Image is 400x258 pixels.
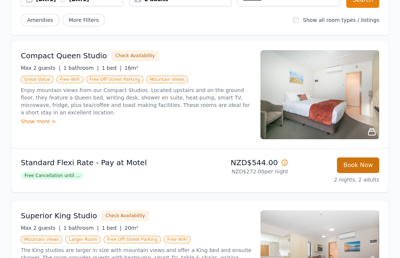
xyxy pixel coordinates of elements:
[21,236,62,243] span: Mountain Views
[21,210,97,221] h3: Superior King Studio
[21,86,251,116] p: Enjoy mountain views from our Compact Studios. Located upstairs and on the ground floor, they fea...
[303,17,379,23] label: Show all room types / listings
[102,225,121,231] span: 1 bed |
[64,65,99,71] span: 1 bathroom |
[294,176,379,183] p: 2 nights, 2 adults
[101,210,149,221] button: Check Availability
[64,225,99,231] span: 1 bathroom |
[21,76,53,83] span: Great Value
[102,65,121,71] span: 1 bed |
[203,168,288,175] p: NZD$272.00 per night
[21,157,197,168] p: Standard Flexi Rate - Pay at Motel
[62,14,105,26] span: More Filters
[21,225,61,231] span: Max 2 guests |
[21,50,107,61] h3: Compact Queen Studio
[203,157,288,168] p: NZD$544.00
[21,14,59,26] button: Amenities
[56,76,83,83] span: Free WiFi
[86,76,143,83] span: Free Off-Street Parking
[65,236,101,243] span: Larger Room
[337,157,379,173] button: Book Now
[124,225,138,231] span: 20m²
[124,65,138,71] span: 16m²
[164,236,191,243] span: Free WiFi
[146,76,188,83] span: Mountain Views
[21,118,251,125] div: Show more >
[104,236,161,243] span: Free Off-Street Parking
[21,172,84,179] span: Free Cancellation until ...
[21,65,61,71] span: Max 2 guests |
[111,50,159,61] button: Check Availability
